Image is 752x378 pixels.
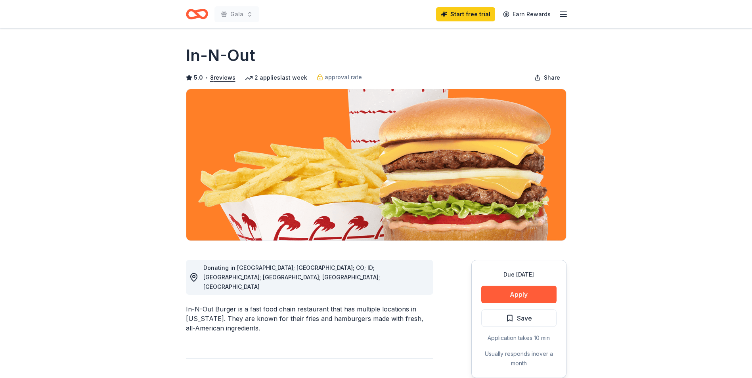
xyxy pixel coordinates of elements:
h1: In-N-Out [186,44,255,67]
div: 2 applies last week [245,73,307,82]
span: Gala [230,10,243,19]
a: approval rate [317,73,362,82]
button: 8reviews [210,73,235,82]
button: Apply [481,286,557,303]
a: Earn Rewards [498,7,555,21]
button: Save [481,309,557,327]
span: Save [517,313,532,323]
div: Application takes 10 min [481,333,557,343]
button: Share [528,70,566,86]
button: Gala [214,6,259,22]
span: approval rate [325,73,362,82]
div: Usually responds in over a month [481,349,557,368]
span: Donating in [GEOGRAPHIC_DATA]; [GEOGRAPHIC_DATA]; CO; ID; [GEOGRAPHIC_DATA]; [GEOGRAPHIC_DATA]; [... [203,264,380,290]
span: • [205,74,208,81]
a: Start free trial [436,7,495,21]
span: 5.0 [194,73,203,82]
div: In-N-Out Burger is a fast food chain restaurant that has multiple locations in [US_STATE]. They a... [186,304,433,333]
a: Home [186,5,208,23]
div: Due [DATE] [481,270,557,279]
img: Image for In-N-Out [186,89,566,241]
span: Share [544,73,560,82]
